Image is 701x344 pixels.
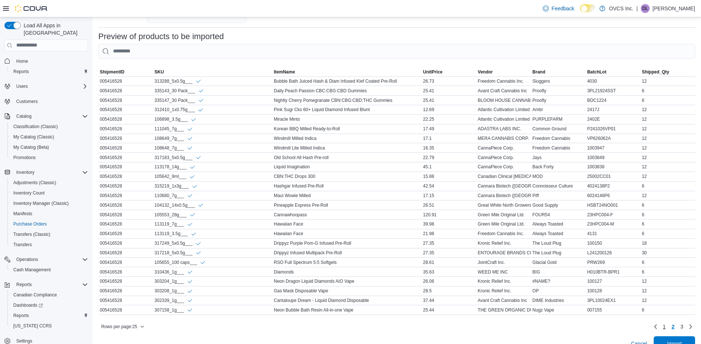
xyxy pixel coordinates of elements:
svg: Info [187,307,193,313]
span: UnitPrice [423,69,443,75]
a: Next page [686,322,695,331]
div: 16.35 [422,144,476,152]
div: 26.51 [422,201,476,210]
div: Hawaiian Face [272,220,422,228]
div: 6 [640,220,695,228]
svg: Info [195,78,201,84]
div: 005416528 [98,124,153,133]
button: Users [13,82,31,91]
div: Hawaiian Face [272,229,422,238]
div: 005416528 [98,115,153,124]
span: Reports [13,280,88,289]
a: Adjustments (Classic) [10,178,59,187]
svg: Info [190,164,195,170]
span: Adjustments (Classic) [13,180,56,186]
button: Brand [531,68,586,76]
div: Atlantic Cultivation Limited [476,115,531,124]
div: Sluggers [531,77,586,86]
div: 317183_5x0.5g___ [154,154,201,161]
svg: Info [200,259,206,265]
button: My Catalog (Classic) [7,132,91,142]
img: Cova [15,5,48,12]
span: ShipmentID [100,69,125,75]
div: Proofly [531,86,586,95]
button: Shipped_Qty [640,68,695,76]
div: 108648_7g___ [154,145,193,151]
svg: Info [187,288,193,294]
div: Maui Wowie Milled [272,191,422,200]
div: 120.91 [422,210,476,219]
button: Inventory [13,168,37,177]
div: Common Ground [531,124,586,133]
input: Dark Mode [580,4,596,12]
span: Dashboards [10,301,88,310]
span: SKU [154,69,164,75]
svg: Info [195,241,201,247]
div: 1003947 [586,144,640,152]
span: Inventory Count [13,190,45,196]
button: BatchLot [586,68,640,76]
div: Hashgar Infused Pre-Roll [272,182,422,190]
div: 6 [640,86,695,95]
button: Manifests [7,209,91,219]
span: Vendor [478,69,493,75]
div: 005416528 [98,191,153,200]
span: Cash Management [10,265,88,274]
div: Cannara Biotech ([GEOGRAPHIC_DATA]) Inc. [476,182,531,190]
div: VP626062A [586,134,640,143]
button: Catalog [13,112,34,121]
div: 25.41 [422,96,476,105]
a: Promotions [10,153,39,162]
button: ShipmentID [98,68,153,76]
button: Rows per page:25 [98,322,147,331]
button: Inventory Count [7,188,91,198]
span: Operations [13,255,88,264]
div: Jays [531,153,586,162]
div: 23HPC004-F [586,210,640,219]
span: Shipped_Qty [642,69,669,75]
a: Cash Management [10,265,54,274]
h3: Preview of products to be imported [98,32,224,41]
div: 12 [640,115,695,124]
a: Previous page [651,322,660,331]
a: Manifests [10,209,35,218]
div: 6 [640,210,695,219]
div: Miracle Mints [272,115,422,124]
button: Transfers [7,240,91,250]
div: 005416528 [98,201,153,210]
button: Inventory [1,167,91,178]
span: Reports [13,313,29,319]
div: Nightly Cherry Pomegranate CBN:CBG:CBD:THC Gummies [272,96,422,105]
span: Brand [532,69,545,75]
div: 6 [640,201,695,210]
div: 17.1 [422,134,476,143]
span: Transfers [13,242,32,248]
span: Rows per page : 25 [101,324,137,330]
a: Classification (Classic) [10,122,61,131]
div: Donna Labelle [641,4,650,13]
div: 005416528 [98,182,153,190]
div: Freedom Cannabis [531,134,586,143]
div: Freedom Cannabis Inc. [476,229,531,238]
svg: Info [198,202,204,208]
div: 108649_7g___ [154,135,193,142]
div: Pineapple Express Pre-Roll [272,201,422,210]
div: 313288_5x0.5g___ [154,78,201,85]
div: 106898_3.5g___ [154,116,197,123]
button: Inventory Manager (Classic) [7,198,91,209]
span: [US_STATE] CCRS [13,323,52,329]
span: Load All Apps in [GEOGRAPHIC_DATA] [21,22,88,37]
span: Reports [13,69,29,75]
div: 12 [640,162,695,171]
svg: Info [187,193,193,199]
div: HSBT24NO001 [586,201,640,210]
a: My Catalog (Classic) [10,133,57,141]
div: 312410_1x0.75g___ [154,107,204,113]
div: 12 [640,134,695,143]
span: Classification (Classic) [10,122,88,131]
span: Operations [16,257,38,262]
div: 15.88 [422,172,476,181]
span: Inventory Manager (Classic) [10,199,88,208]
span: ItemName [274,69,295,75]
div: BLOOM HOUSE CANNABIS CO INC. [476,96,531,105]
